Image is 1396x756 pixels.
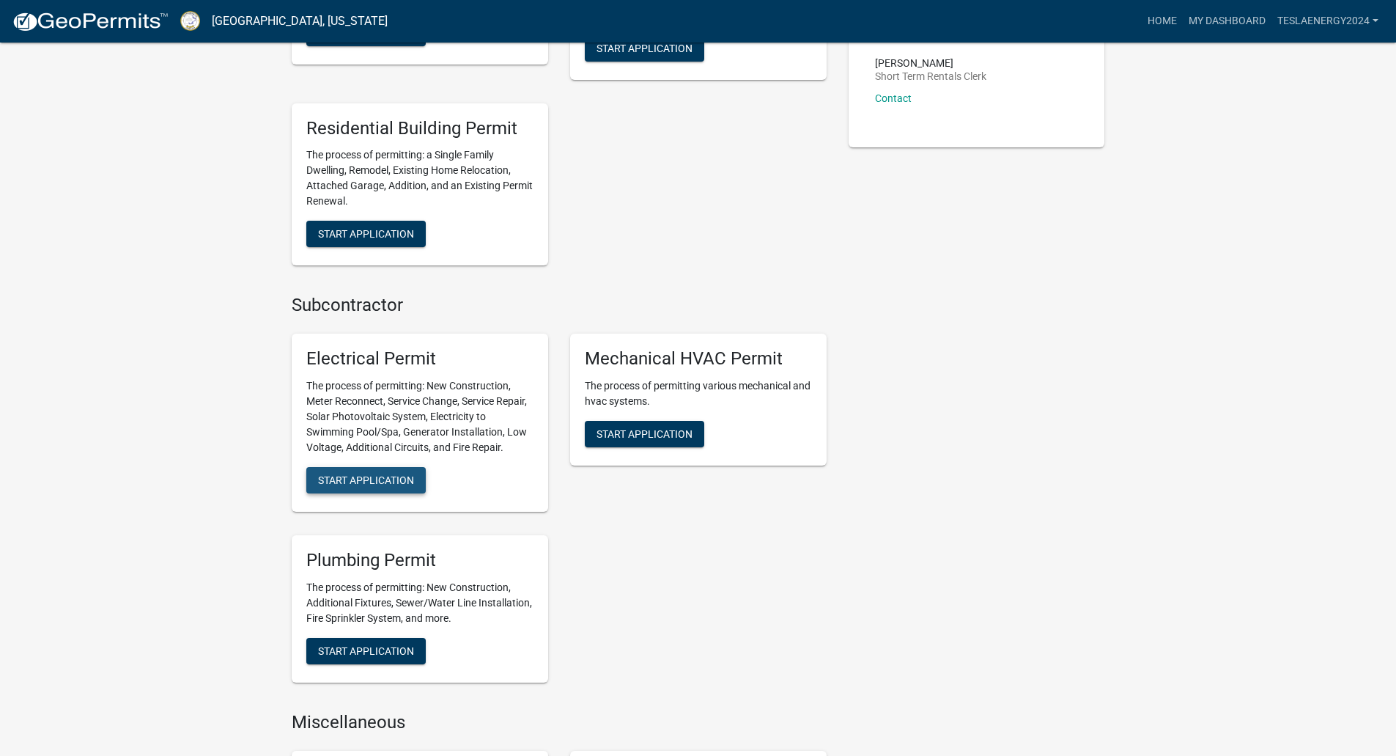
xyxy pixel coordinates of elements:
[306,147,533,209] p: The process of permitting: a Single Family Dwelling, Remodel, Existing Home Relocation, Attached ...
[306,638,426,664] button: Start Application
[1271,7,1384,35] a: TeslaEnergy2024
[1183,7,1271,35] a: My Dashboard
[875,58,986,68] p: [PERSON_NAME]
[597,42,693,54] span: Start Application
[875,92,912,104] a: Contact
[585,35,704,62] button: Start Application
[306,348,533,370] h5: Electrical Permit
[306,550,533,571] h5: Plumbing Permit
[306,118,533,139] h5: Residential Building Permit
[318,228,414,240] span: Start Application
[306,467,426,493] button: Start Application
[585,421,704,447] button: Start Application
[306,378,533,455] p: The process of permitting: New Construction, Meter Reconnect, Service Change, Service Repair, Sol...
[597,428,693,440] span: Start Application
[585,378,812,409] p: The process of permitting various mechanical and hvac systems.
[180,11,200,31] img: Putnam County, Georgia
[318,645,414,656] span: Start Application
[292,712,827,733] h4: Miscellaneous
[318,474,414,486] span: Start Application
[306,580,533,626] p: The process of permitting: New Construction, Additional Fixtures, Sewer/Water Line Installation, ...
[1142,7,1183,35] a: Home
[875,71,986,81] p: Short Term Rentals Clerk
[292,295,827,316] h4: Subcontractor
[212,9,388,34] a: [GEOGRAPHIC_DATA], [US_STATE]
[306,20,426,46] button: Start Application
[306,221,426,247] button: Start Application
[585,348,812,370] h5: Mechanical HVAC Permit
